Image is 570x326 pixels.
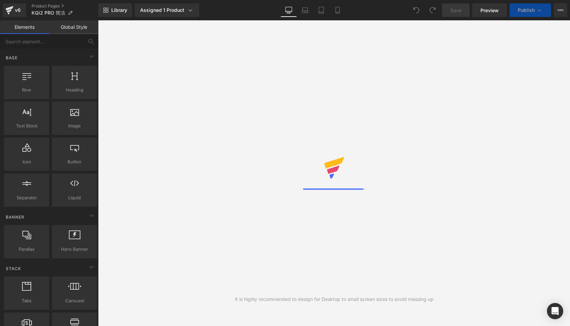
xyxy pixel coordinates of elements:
div: Open Intercom Messenger [547,303,563,319]
span: Publish [518,7,535,13]
span: Preview [480,7,499,14]
span: Liquid [54,194,95,201]
a: Product Pages [32,3,98,9]
a: Desktop [281,3,297,17]
div: Assigned 1 Product [140,7,194,14]
a: Laptop [297,3,313,17]
span: Library [111,7,127,13]
button: Publish [510,3,551,17]
div: It is highly recommended to design for Desktop to small screen sizes to avoid messing up [235,296,434,303]
div: v6 [14,6,22,15]
a: New Library [98,3,132,17]
span: Parallax [6,246,47,253]
a: v6 [3,3,26,17]
a: Mobile [329,3,346,17]
span: Save [450,7,461,14]
span: KQi2 PRO 简洁 [32,10,65,16]
span: Carousel [54,297,95,304]
span: Stack [5,265,22,272]
span: Text Block [6,122,47,129]
span: Icon [6,158,47,165]
a: Global Style [49,20,98,34]
a: Preview [472,3,507,17]
span: Row [6,86,47,94]
span: Separator [6,194,47,201]
span: Tabs [6,297,47,304]
span: Hero Banner [54,246,95,253]
span: Heading [54,86,95,94]
span: Button [54,158,95,165]
button: Undo [410,3,423,17]
a: Tablet [313,3,329,17]
button: Redo [426,3,439,17]
span: Image [54,122,95,129]
span: Banner [5,214,25,220]
span: Base [5,55,18,61]
button: More [554,3,567,17]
